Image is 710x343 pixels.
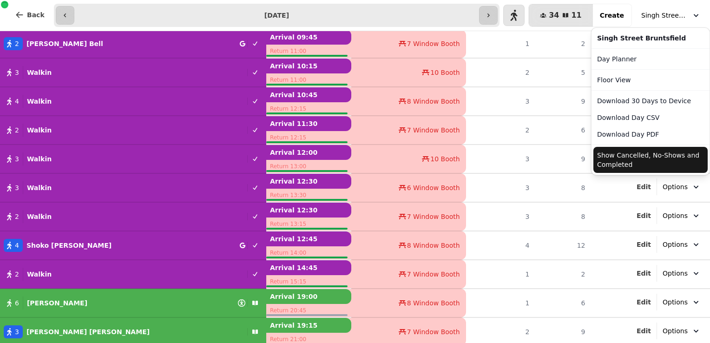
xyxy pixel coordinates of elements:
button: Show Cancelled, No-Shows and Completed [593,147,708,173]
div: Singh Street Bruntsfield [591,27,710,175]
button: Download Day CSV [593,109,708,126]
div: Singh Street Bruntsfield [593,30,708,46]
button: Download 30 Days to Device [593,92,708,109]
button: Singh Street Bruntsfield [636,7,706,24]
span: Singh Street Bruntsfield [641,11,688,20]
button: Download Day PDF [593,126,708,143]
a: Floor View [593,72,708,88]
a: Day Planner [593,51,708,67]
